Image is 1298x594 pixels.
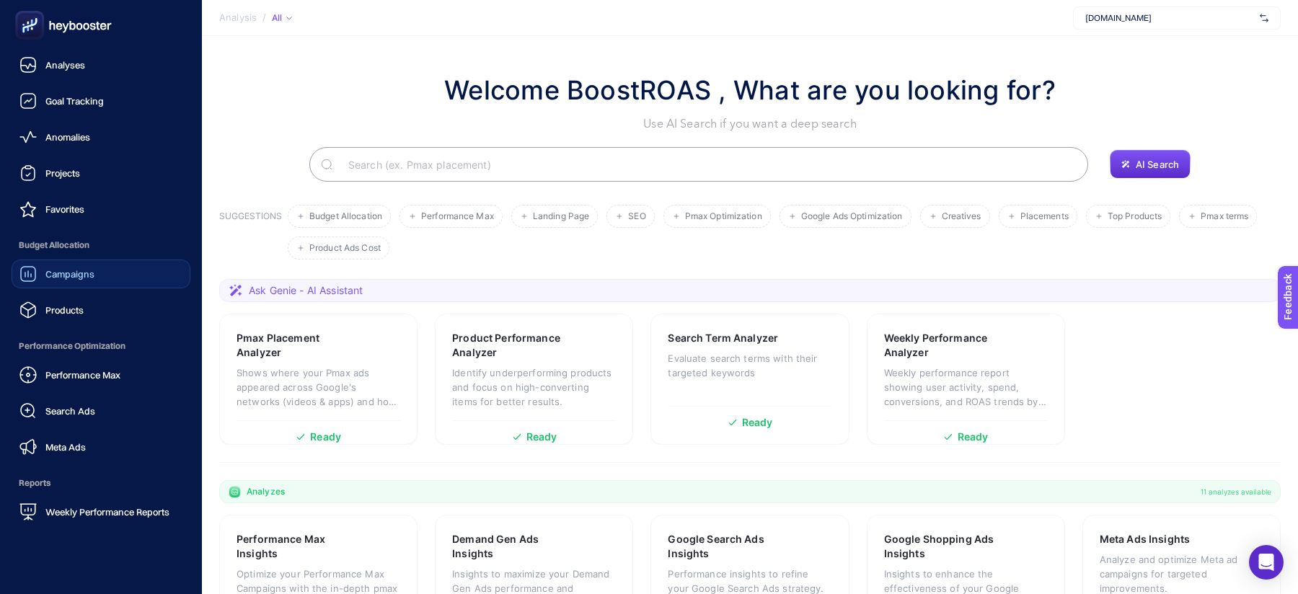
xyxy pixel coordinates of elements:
span: Goal Tracking [45,95,104,107]
a: Weekly Performance Reports [12,497,190,526]
button: AI Search [1110,150,1191,179]
span: 11 analyzes available [1201,486,1271,497]
span: Weekly Performance Reports [45,506,169,518]
h3: Google Search Ads Insights [668,532,787,561]
span: Analyzes [247,486,285,497]
h3: Performance Max Insights [237,532,356,561]
span: Anomalies [45,131,90,143]
span: Meta Ads [45,441,86,453]
a: Search Term AnalyzerEvaluate search terms with their targeted keywordsReady [650,314,849,445]
span: Performance Max [45,369,120,381]
span: / [262,12,266,23]
a: Goal Tracking [12,87,190,115]
span: Analyses [45,59,85,71]
h3: Pmax Placement Analyzer [237,331,356,360]
span: Budget Allocation [309,211,382,222]
p: Use AI Search if you want a deep search [444,115,1056,133]
span: Ready [526,432,557,442]
a: Product Performance AnalyzerIdentify underperforming products and focus on high-converting items ... [435,314,633,445]
a: Performance Max [12,360,190,389]
img: svg%3e [1260,11,1268,25]
a: Weekly Performance AnalyzerWeekly performance report showing user activity, spend, conversions, a... [867,314,1065,445]
span: Analysis [219,12,257,24]
span: Campaigns [45,268,94,280]
h3: Product Performance Analyzer [452,331,573,360]
a: Products [12,296,190,324]
h3: Google Shopping Ads Insights [884,532,1005,561]
h3: Search Term Analyzer [668,331,778,345]
span: Budget Allocation [12,231,190,260]
span: Favorites [45,203,84,215]
p: Weekly performance report showing user activity, spend, conversions, and ROAS trends by week. [884,365,1048,409]
h3: Meta Ads Insights [1100,532,1190,546]
h3: Weekly Performance Analyzer [884,331,1004,360]
span: Products [45,304,84,316]
span: Projects [45,167,80,179]
a: Meta Ads [12,433,190,461]
span: Top Products [1108,211,1162,222]
h3: Demand Gen Ads Insights [452,532,571,561]
span: Google Ads Optimization [801,211,903,222]
span: Feedback [9,4,55,16]
span: Ready [310,432,341,442]
p: Evaluate search terms with their targeted keywords [668,351,831,380]
span: Ready [958,432,989,442]
a: Campaigns [12,260,190,288]
a: Search Ads [12,396,190,425]
p: Identify underperforming products and focus on high-converting items for better results. [452,365,616,409]
span: Placements [1020,211,1069,222]
span: Ready [742,417,773,427]
a: Favorites [12,195,190,223]
a: Pmax Placement AnalyzerShows where your Pmax ads appeared across Google's networks (videos & apps... [219,314,418,445]
span: Reports [12,469,190,497]
span: Ask Genie - AI Assistant [249,283,363,298]
h1: Welcome BoostROAS , What are you looking for? [444,71,1056,110]
span: Creatives [942,211,981,222]
span: SEO [628,211,645,222]
span: Performance Max [421,211,494,222]
span: Search Ads [45,405,95,417]
p: Shows where your Pmax ads appeared across Google's networks (videos & apps) and how each placemen... [237,365,400,409]
div: All [272,12,292,24]
span: Product Ads Cost [309,243,381,254]
a: Projects [12,159,190,187]
a: Anomalies [12,123,190,151]
span: [DOMAIN_NAME] [1085,12,1254,24]
span: Pmax terms [1201,211,1248,222]
span: Performance Optimization [12,332,190,360]
div: Open Intercom Messenger [1249,545,1284,580]
span: Landing Page [533,211,589,222]
span: AI Search [1136,159,1179,170]
a: Analyses [12,50,190,79]
input: Search [337,144,1077,185]
span: Pmax Optimization [685,211,762,222]
h3: SUGGESTIONS [219,210,282,260]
